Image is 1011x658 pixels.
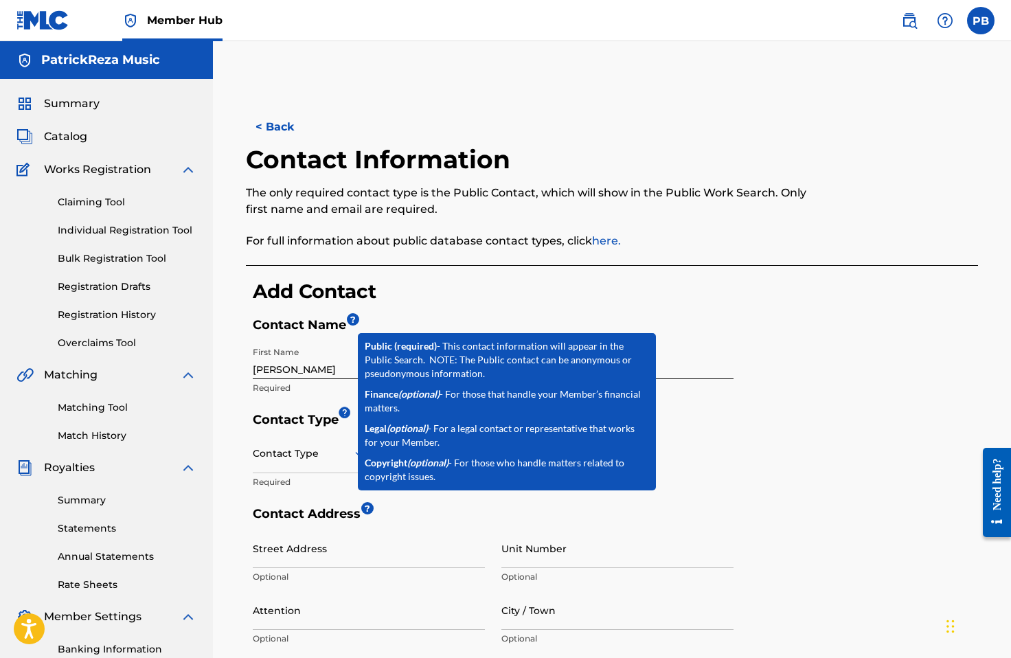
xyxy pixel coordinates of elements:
h5: Contact Type [253,412,978,435]
a: Annual Statements [58,549,196,564]
h3: Add Contact [253,280,978,304]
div: User Menu [967,7,995,34]
a: Rate Sheets [58,578,196,592]
p: For full information about public database contact types, click [246,233,810,249]
img: Top Rightsholder [122,12,139,29]
span: ? [347,313,359,326]
span: ? [361,502,374,514]
a: Individual Registration Tool [58,223,196,238]
a: here. [592,234,621,247]
iframe: Chat Widget [942,592,1011,658]
span: Royalties [44,460,95,476]
a: Match History [58,429,196,443]
iframe: Spotlight [350,319,675,504]
img: Summary [16,95,33,112]
a: Banking Information [58,642,196,657]
iframe: Spotlight [339,407,350,418]
a: Public Search [896,7,923,34]
span: Matching [44,367,98,383]
p: The only required contact type is the Public Contact, which will show in the Public Work Search. ... [246,185,810,218]
img: Catalog [16,128,33,145]
img: expand [180,460,196,476]
img: Accounts [16,52,33,69]
a: SummarySummary [16,95,100,112]
h2: Contact Information [246,144,517,175]
div: Help [931,7,959,34]
img: expand [180,161,196,178]
p: Optional [253,571,485,583]
a: Registration Drafts [58,280,196,294]
a: Claiming Tool [58,195,196,209]
a: Overclaims Tool [58,336,196,350]
p: Optional [501,633,734,645]
span: Catalog [44,128,87,145]
a: Statements [58,521,196,536]
a: Bulk Registration Tool [58,251,196,266]
p: Required [253,382,485,394]
button: < Back [246,110,328,144]
p: Required [253,476,368,488]
a: Summary [58,493,196,508]
img: Member Settings [16,609,33,625]
img: Works Registration [16,161,34,178]
h5: PatrickReza Music [41,52,160,68]
span: Member Hub [147,12,223,28]
a: CatalogCatalog [16,128,87,145]
p: Optional [253,633,485,645]
a: Registration History [58,308,196,322]
h5: Contact Address [253,506,734,529]
p: Optional [501,571,734,583]
img: search [901,12,918,29]
span: Works Registration [44,161,151,178]
img: MLC Logo [16,10,69,30]
iframe: Resource Center [973,438,1011,548]
img: expand [180,609,196,625]
img: Matching [16,367,34,383]
img: expand [180,367,196,383]
img: Royalties [16,460,33,476]
span: Summary [44,95,100,112]
img: help [937,12,953,29]
a: Matching Tool [58,400,196,415]
span: Member Settings [44,609,141,625]
div: Drag [946,606,955,647]
h5: Contact Name [253,317,978,340]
